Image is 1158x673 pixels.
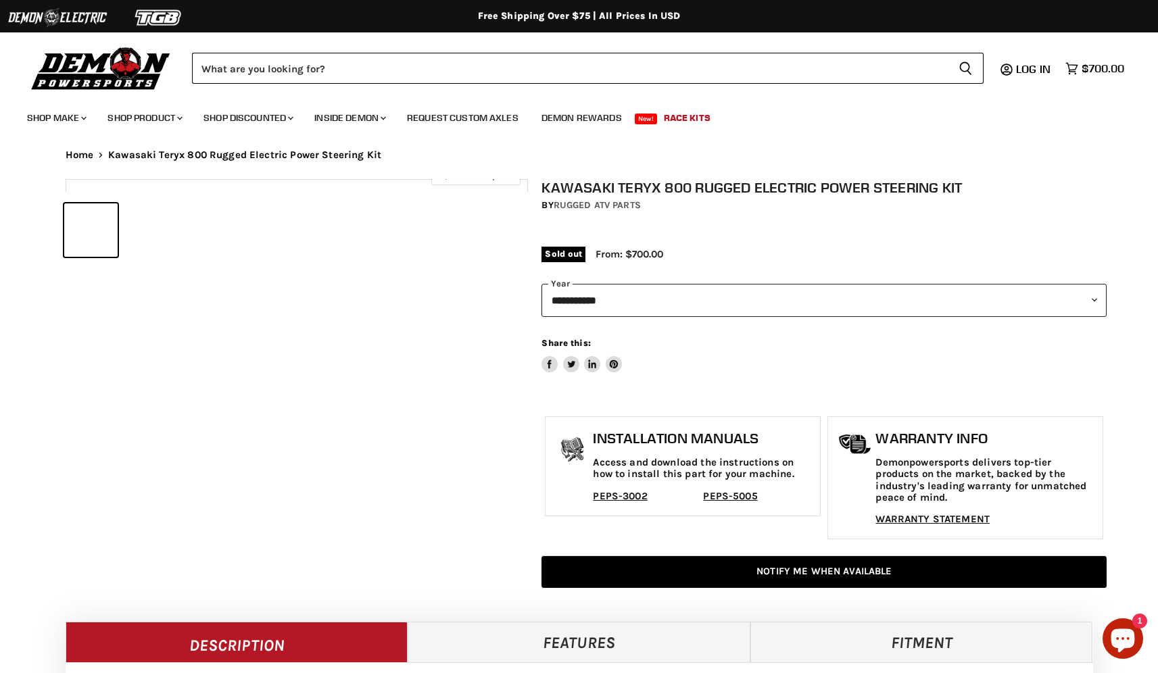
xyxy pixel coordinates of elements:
[541,198,1107,213] div: by
[838,434,872,455] img: warranty-icon.png
[304,104,394,132] a: Inside Demon
[541,556,1107,588] a: Notify Me When Available
[541,338,590,348] span: Share this:
[1059,59,1131,78] a: $700.00
[1010,63,1059,75] a: Log in
[596,248,663,260] span: From: $700.00
[66,149,94,161] a: Home
[192,53,948,84] input: Search
[875,430,1096,447] h1: Warranty Info
[556,434,589,468] img: install_manual-icon.png
[39,10,1120,22] div: Free Shipping Over $75 | All Prices In USD
[593,430,813,447] h1: Installation Manuals
[948,53,984,84] button: Search
[193,104,301,132] a: Shop Discounted
[875,457,1096,503] p: Demonpowersports delivers top-tier products on the market, backed by the industry's leading warra...
[541,284,1107,317] select: year
[97,104,191,132] a: Shop Product
[438,170,513,180] span: Click to expand
[541,337,622,373] aside: Share this:
[1082,62,1124,75] span: $700.00
[7,5,108,30] img: Demon Electric Logo 2
[397,104,529,132] a: Request Custom Axles
[1099,618,1147,662] inbox-online-store-chat: Shopify online store chat
[593,457,813,480] p: Access and download the instructions on how to install this part for your machine.
[39,149,1120,161] nav: Breadcrumbs
[541,247,585,261] span: Sold out
[875,513,990,525] a: WARRANTY STATEMENT
[750,622,1093,662] a: Fitment
[66,622,408,662] a: Description
[654,104,721,132] a: Race Kits
[17,104,95,132] a: Shop Make
[108,149,381,161] span: Kawasaki Teryx 800 Rugged Electric Power Steering Kit
[1016,62,1051,76] span: Log in
[108,5,210,30] img: TGB Logo 2
[593,490,647,502] a: PEPS-3002
[554,199,641,211] a: Rugged ATV Parts
[635,114,658,124] span: New!
[192,53,984,84] form: Product
[27,44,175,92] img: Demon Powersports
[64,203,118,257] button: IMAGE thumbnail
[541,179,1107,196] h1: Kawasaki Teryx 800 Rugged Electric Power Steering Kit
[703,490,757,502] a: PEPS-5005
[17,99,1121,132] ul: Main menu
[408,622,750,662] a: Features
[531,104,632,132] a: Demon Rewards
